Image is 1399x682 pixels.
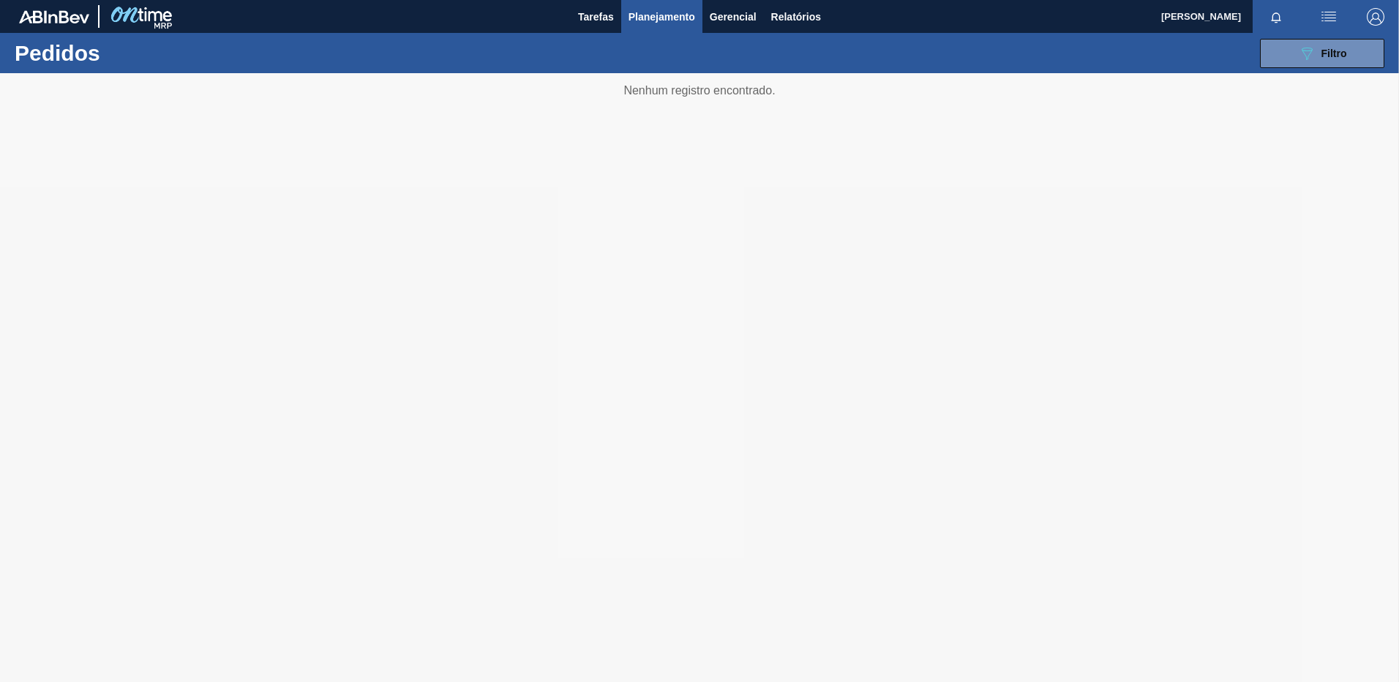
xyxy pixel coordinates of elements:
span: Relatórios [771,8,821,26]
h1: Pedidos [15,45,233,61]
button: Filtro [1260,39,1384,68]
span: Planejamento [629,8,695,26]
img: Logout [1367,8,1384,26]
button: Notificações [1253,7,1299,27]
span: Tarefas [578,8,614,26]
span: Filtro [1321,48,1347,59]
span: Gerencial [710,8,757,26]
img: TNhmsLtSVTkK8tSr43FrP2fwEKptu5GPRR3wAAAABJRU5ErkJggg== [19,10,89,23]
img: userActions [1320,8,1338,26]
